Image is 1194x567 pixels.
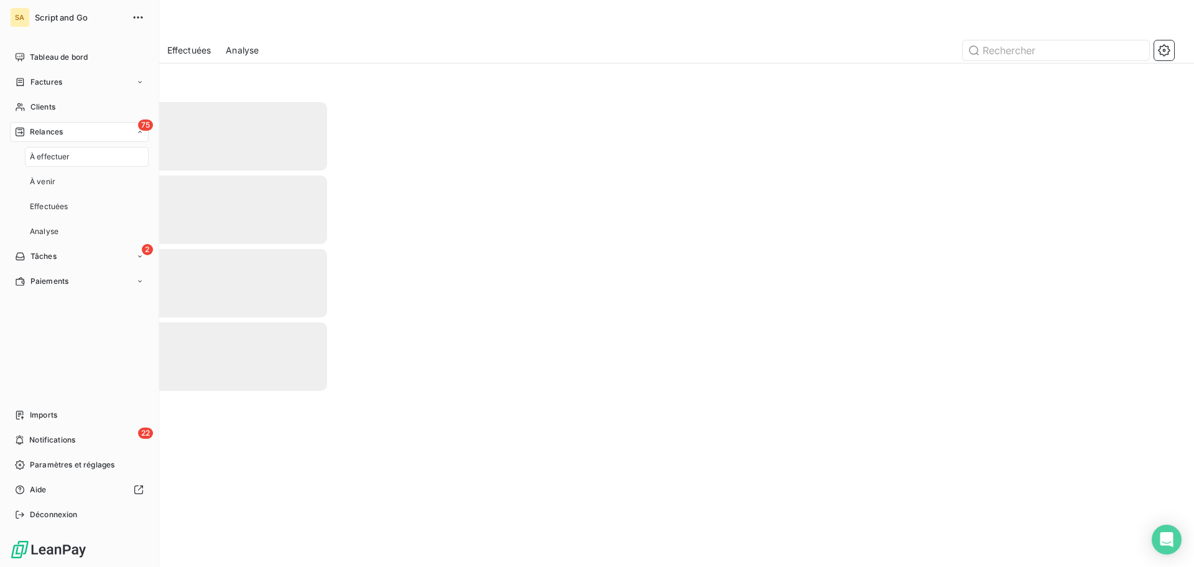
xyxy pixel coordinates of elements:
[30,52,88,63] span: Tableau de bord
[138,428,153,439] span: 22
[142,244,153,255] span: 2
[30,176,55,187] span: À venir
[10,7,30,27] div: SA
[30,251,57,262] span: Tâches
[963,40,1149,60] input: Rechercher
[30,101,55,113] span: Clients
[10,540,87,560] img: Logo LeanPay
[29,434,75,446] span: Notifications
[1152,525,1182,555] div: Open Intercom Messenger
[30,459,114,471] span: Paramètres et réglages
[30,77,62,88] span: Factures
[167,44,211,57] span: Effectuées
[138,119,153,131] span: 75
[226,44,259,57] span: Analyse
[35,12,124,22] span: Script and Go
[30,276,68,287] span: Paiements
[30,509,78,520] span: Déconnexion
[30,226,58,237] span: Analyse
[30,126,63,138] span: Relances
[30,201,68,212] span: Effectuées
[10,480,149,500] a: Aide
[30,410,57,421] span: Imports
[30,484,47,495] span: Aide
[30,151,70,162] span: À effectuer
